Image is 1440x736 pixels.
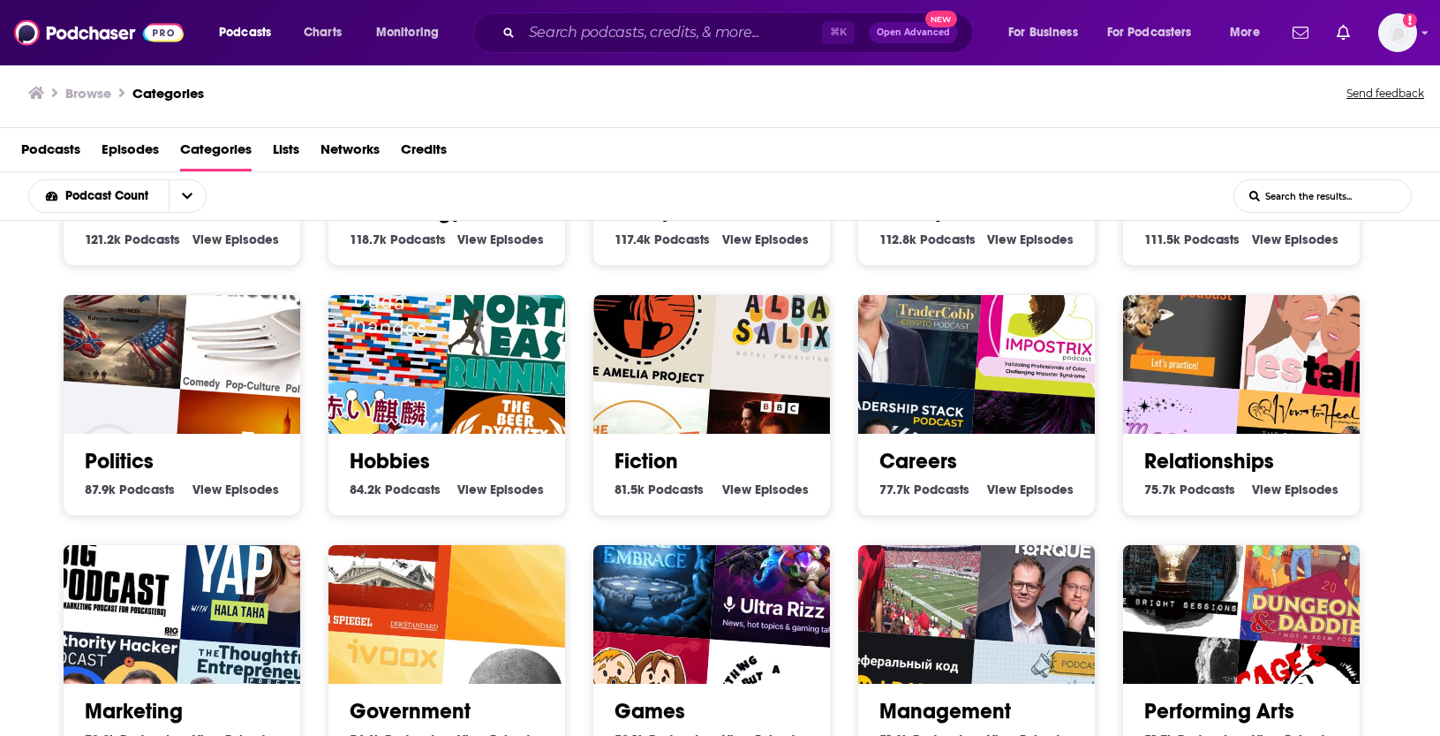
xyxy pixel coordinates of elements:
[1144,482,1176,497] span: 75.7k
[85,231,180,247] a: 121.2k Kids Podcasts
[1330,18,1357,48] a: Show notifications dropdown
[996,19,1100,47] button: open menu
[350,698,471,725] a: Government
[1020,482,1074,497] span: Episodes
[987,231,1016,247] span: View
[614,698,685,725] a: Games
[614,448,678,474] a: Fiction
[85,482,116,497] span: 87.9k
[1144,698,1294,725] a: Performing Arts
[1252,231,1338,247] a: View Science Episodes
[192,231,279,247] a: View Kids Episodes
[192,231,222,247] span: View
[28,179,234,213] h2: Choose List sort
[833,238,985,390] img: The Trader Cobb Crypto Podcast
[102,135,159,171] a: Episodes
[14,16,184,49] img: Podchaser - Follow, Share and Rate Podcasts
[879,231,916,247] span: 112.8k
[320,135,380,171] a: Networks
[1144,482,1235,497] a: 75.7k Relationships Podcasts
[614,231,710,247] a: 117.4k Entrepreneur Podcasts
[350,482,381,497] span: 84.2k
[376,20,439,45] span: Monitoring
[879,448,957,474] a: Careers
[445,247,597,399] img: North East Running
[304,20,342,45] span: Charts
[1252,482,1338,497] a: View Relationships Episodes
[490,12,990,53] div: Search podcasts, credits, & more...
[385,482,441,497] span: Podcasts
[132,85,204,102] a: Categories
[1144,448,1274,474] a: Relationships
[364,19,462,47] button: open menu
[975,247,1127,399] img: Impostrix Podcast
[1144,231,1180,247] span: 111.5k
[879,482,910,497] span: 77.7k
[304,238,456,390] img: Duda Fernandes
[654,231,710,247] span: Podcasts
[119,482,175,497] span: Podcasts
[1378,13,1417,52] button: Show profile menu
[180,135,252,171] a: Categories
[1144,231,1240,247] a: 111.5k Science Podcasts
[350,231,446,247] a: 118.7k Technology Podcasts
[401,135,447,171] a: Credits
[569,238,720,390] div: The Amelia Project
[390,231,446,247] span: Podcasts
[1098,238,1250,390] img: The NVCpractice.com Podcast
[180,497,332,649] img: Young and Profiting with Hala Taha (Entrepreneurship, Sales, Marketing)
[920,231,976,247] span: Podcasts
[1285,18,1316,48] a: Show notifications dropdown
[457,482,544,497] a: View Hobbies Episodes
[225,482,279,497] span: Episodes
[1252,482,1281,497] span: View
[1285,482,1338,497] span: Episodes
[925,11,957,27] span: New
[350,482,441,497] a: 84.2k Hobbies Podcasts
[21,135,80,171] span: Podcasts
[869,22,958,43] button: Open AdvancedNew
[987,482,1016,497] span: View
[987,231,1074,247] a: View History Episodes
[1098,488,1250,640] div: The Bright Sessions
[1096,19,1218,47] button: open menu
[85,482,175,497] a: 87.9k Politics Podcasts
[1240,497,1391,649] img: Dungeons and Daddies
[722,231,751,247] span: View
[169,180,206,212] button: open menu
[1378,13,1417,52] span: Logged in as agarland1
[457,231,544,247] a: View Technology Episodes
[1403,13,1417,27] svg: Add a profile image
[1378,13,1417,52] img: User Profile
[648,482,704,497] span: Podcasts
[1252,231,1281,247] span: View
[975,497,1127,649] img: Leadership Torque: The Waymaker Podcast
[457,231,486,247] span: View
[722,231,809,247] a: View Entrepreneur Episodes
[1285,231,1338,247] span: Episodes
[39,238,191,390] img: "Oh, Say Can You See!?": Secrets
[877,28,950,37] span: Open Advanced
[29,190,169,202] button: open menu
[569,488,720,640] div: Ethereal Embrace: DnD Murder Mystery
[614,482,645,497] span: 81.5k
[457,482,486,497] span: View
[722,482,751,497] span: View
[614,482,704,497] a: 81.5k Fiction Podcasts
[879,231,976,247] a: 112.8k History Podcasts
[710,497,862,649] img: Ultra Rizz
[490,482,544,497] span: Episodes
